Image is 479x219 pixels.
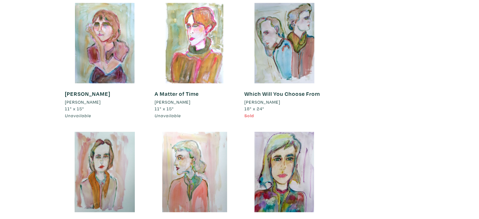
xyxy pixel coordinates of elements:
[244,106,264,112] span: 18" x 24"
[244,112,254,118] span: Sold
[65,90,110,97] a: [PERSON_NAME]
[65,112,91,118] span: Unavailable
[154,99,190,106] li: [PERSON_NAME]
[154,106,174,112] span: 11" x 15"
[65,99,101,106] li: [PERSON_NAME]
[244,99,280,106] li: [PERSON_NAME]
[244,90,320,97] a: Which Will You Choose From
[154,112,180,118] span: Unavailable
[154,99,235,106] a: [PERSON_NAME]
[154,90,198,97] a: A Matter of Time
[244,99,324,106] a: [PERSON_NAME]
[65,99,145,106] a: [PERSON_NAME]
[65,106,84,112] span: 11" x 15"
